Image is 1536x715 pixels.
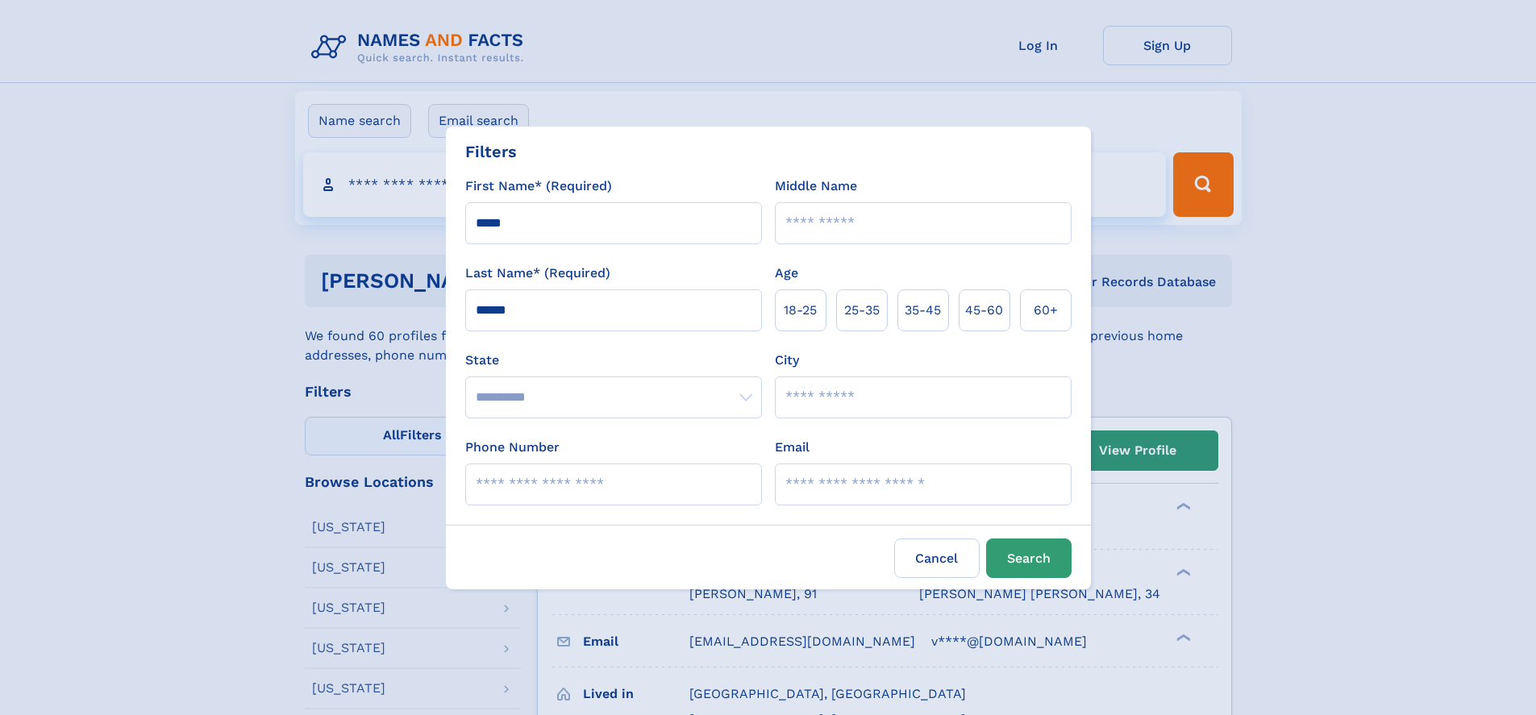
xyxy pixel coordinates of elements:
[775,264,798,283] label: Age
[965,301,1003,320] span: 45‑60
[775,351,799,370] label: City
[784,301,817,320] span: 18‑25
[465,139,517,164] div: Filters
[1034,301,1058,320] span: 60+
[465,264,610,283] label: Last Name* (Required)
[775,438,810,457] label: Email
[465,177,612,196] label: First Name* (Required)
[894,538,980,578] label: Cancel
[844,301,880,320] span: 25‑35
[465,351,762,370] label: State
[775,177,857,196] label: Middle Name
[465,438,560,457] label: Phone Number
[905,301,941,320] span: 35‑45
[986,538,1072,578] button: Search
